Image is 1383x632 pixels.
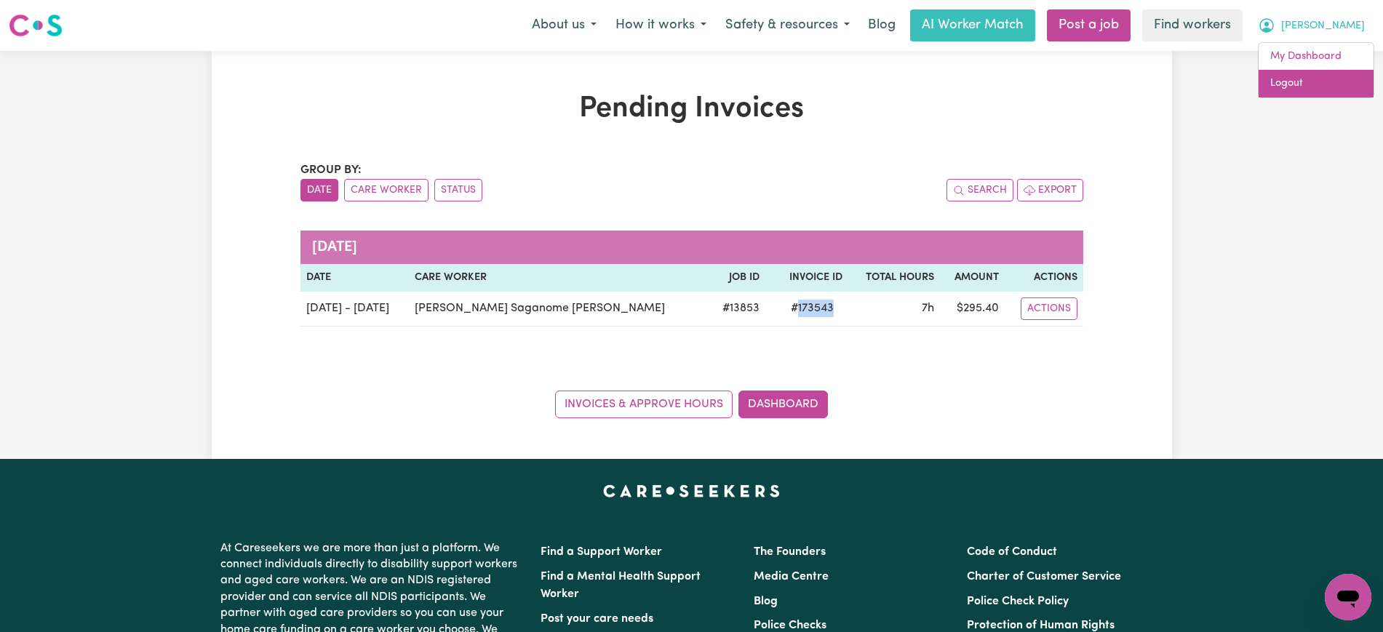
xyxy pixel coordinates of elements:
[922,303,934,314] span: 7 hours
[1017,179,1083,201] button: Export
[300,231,1083,264] caption: [DATE]
[9,9,63,42] a: Careseekers logo
[754,620,826,631] a: Police Checks
[946,179,1013,201] button: Search
[1248,10,1374,41] button: My Account
[522,10,606,41] button: About us
[1259,70,1374,97] a: Logout
[434,179,482,201] button: sort invoices by paid status
[967,571,1121,583] a: Charter of Customer Service
[1047,9,1131,41] a: Post a job
[754,546,826,558] a: The Founders
[1005,264,1083,292] th: Actions
[300,92,1083,127] h1: Pending Invoices
[848,264,940,292] th: Total Hours
[300,164,362,176] span: Group by:
[1281,18,1365,34] span: [PERSON_NAME]
[765,264,848,292] th: Invoice ID
[716,10,859,41] button: Safety & resources
[409,292,709,327] td: [PERSON_NAME] Saganome [PERSON_NAME]
[782,300,842,317] span: # 173543
[300,292,409,327] td: [DATE] - [DATE]
[300,264,409,292] th: Date
[9,12,63,39] img: Careseekers logo
[1259,43,1374,71] a: My Dashboard
[940,264,1004,292] th: Amount
[967,620,1115,631] a: Protection of Human Rights
[606,10,716,41] button: How it works
[603,485,780,497] a: Careseekers home page
[300,179,338,201] button: sort invoices by date
[754,571,829,583] a: Media Centre
[967,596,1069,607] a: Police Check Policy
[541,546,662,558] a: Find a Support Worker
[344,179,429,201] button: sort invoices by care worker
[967,546,1057,558] a: Code of Conduct
[555,391,733,418] a: Invoices & Approve Hours
[1142,9,1243,41] a: Find workers
[541,613,653,625] a: Post your care needs
[859,9,904,41] a: Blog
[910,9,1035,41] a: AI Worker Match
[409,264,709,292] th: Care Worker
[541,571,701,600] a: Find a Mental Health Support Worker
[1258,42,1374,98] div: My Account
[709,264,765,292] th: Job ID
[1021,297,1077,320] button: Actions
[738,391,828,418] a: Dashboard
[1325,574,1371,620] iframe: Button to launch messaging window
[709,292,765,327] td: # 13853
[754,596,778,607] a: Blog
[940,292,1004,327] td: $ 295.40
